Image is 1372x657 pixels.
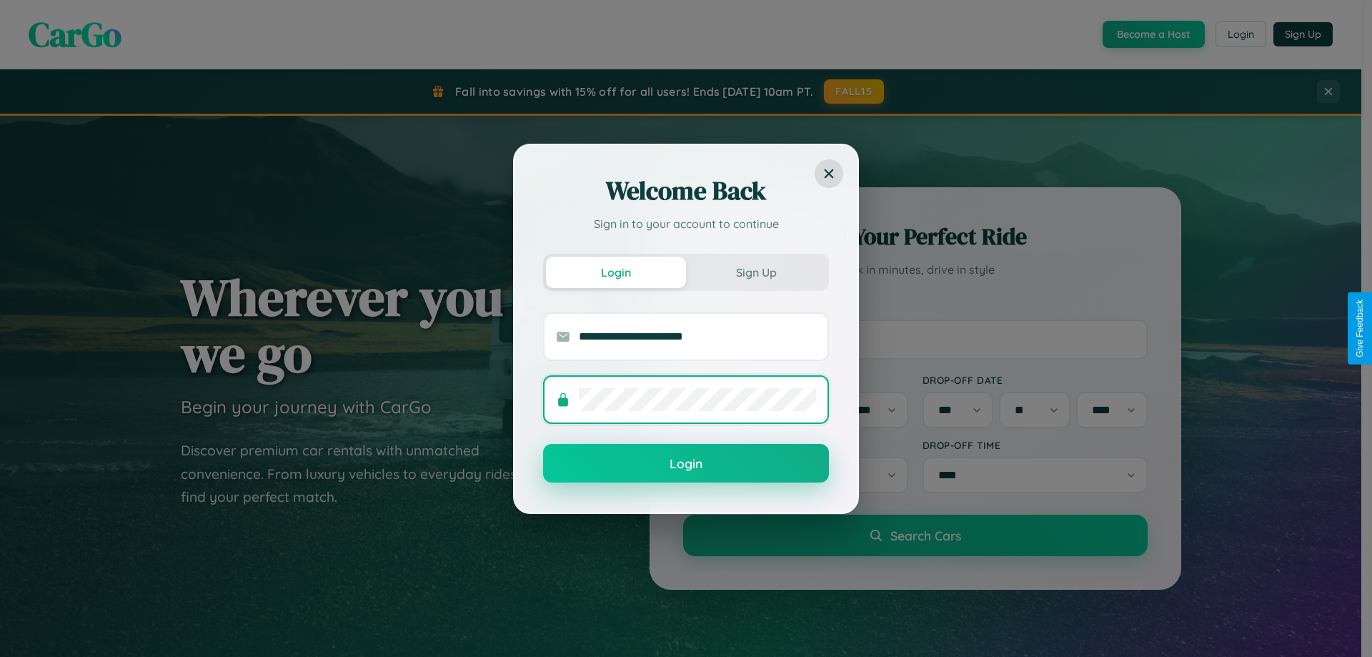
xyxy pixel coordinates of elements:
p: Sign in to your account to continue [543,215,829,232]
button: Login [546,257,686,288]
button: Sign Up [686,257,826,288]
h2: Welcome Back [543,174,829,208]
button: Login [543,444,829,483]
div: Give Feedback [1355,300,1365,357]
